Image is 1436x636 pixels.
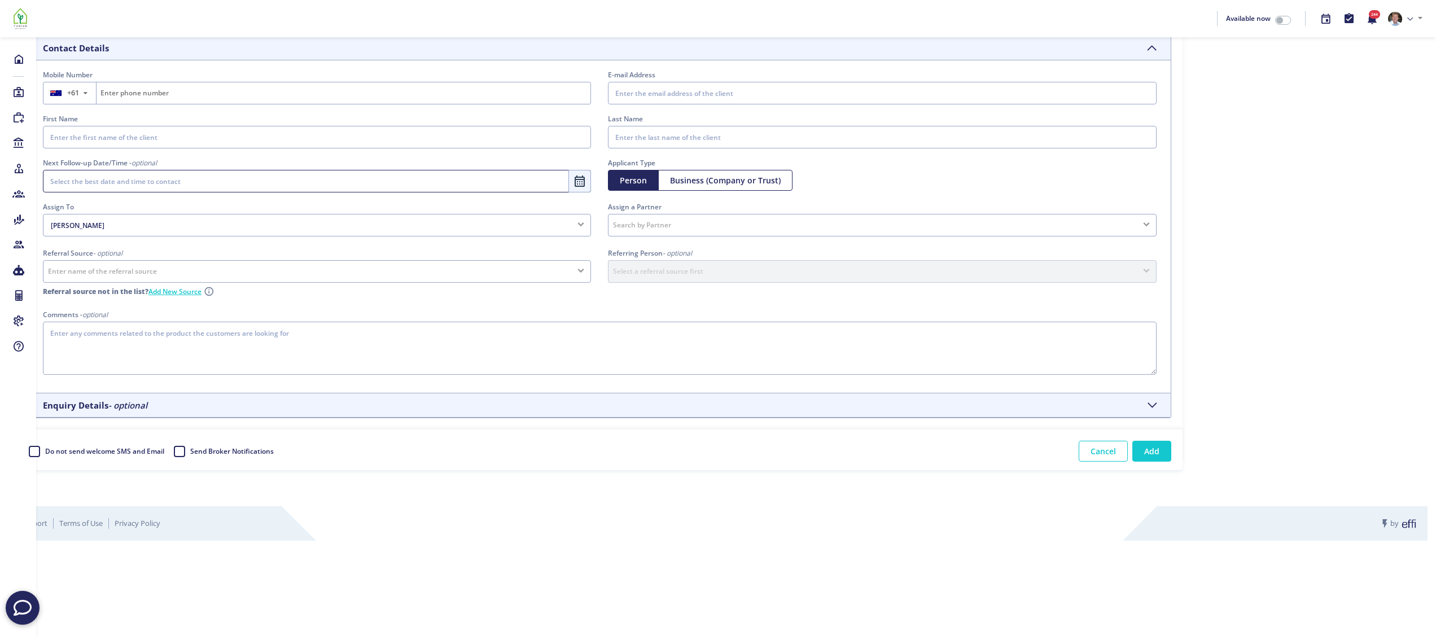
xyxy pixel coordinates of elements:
span: +61 [67,87,79,98]
a: Privacy Policy [115,518,160,528]
i: Note: Use Referral Portal to add a complete referrer profile. [204,286,214,298]
span: Do not send welcome SMS and Email [45,446,164,456]
label: Referring Person [608,248,692,258]
i: - optional [108,400,147,411]
label: Comments - [43,309,108,320]
i: - optional [663,248,692,258]
a: Terms of Use [59,518,103,528]
label: Applicant Type [608,157,1156,168]
img: 7ef6f553-fa6a-4c30-bc82-24974be04ac6-637908507574932421.png [9,7,32,30]
i: optional [132,158,157,168]
button: 244 [1360,7,1384,31]
input: Enter phone number [97,82,591,104]
legend: Assign a Partner [608,201,1156,212]
b: Referral source not in the list? [43,286,148,297]
span: Search by Partner [613,220,671,230]
label: Last Name [608,113,1156,124]
a: Add New Source [148,286,202,297]
span: Enter name of the referral source [48,266,157,277]
button: Cancel [1079,441,1128,462]
span: 244 [1369,10,1380,19]
label: Referral Source [43,248,122,258]
input: Enter the last name of the client [608,126,1156,148]
img: 05ee49a5-7a20-4666-9e8c-f1b57a6951a1-637908577730117354.png [1388,12,1402,26]
i: optional [82,310,108,319]
label: Mobile Number [43,69,591,80]
input: Select the best date and time to contact [43,170,591,192]
button: Add [1132,441,1171,462]
label: E-mail Address [608,69,1156,80]
button: Person [608,170,659,191]
span: ▼ [82,90,92,96]
label: First Name [43,113,591,124]
span: by [1380,518,1416,529]
label: Next Follow-up Date/Time - [43,157,157,168]
span: Available now [1226,14,1271,23]
input: Enter the email address of the client [608,82,1156,104]
i: - optional [93,248,122,258]
h5: Enquiry Details [43,400,147,410]
span: Send Broker Notifications [190,446,274,456]
input: Enter the first name of the client [43,126,591,148]
legend: Assign To [43,201,591,212]
h5: Contact Details [43,43,109,53]
button: Business (Company or Trust) [658,170,793,191]
span: [PERSON_NAME] [48,220,568,231]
